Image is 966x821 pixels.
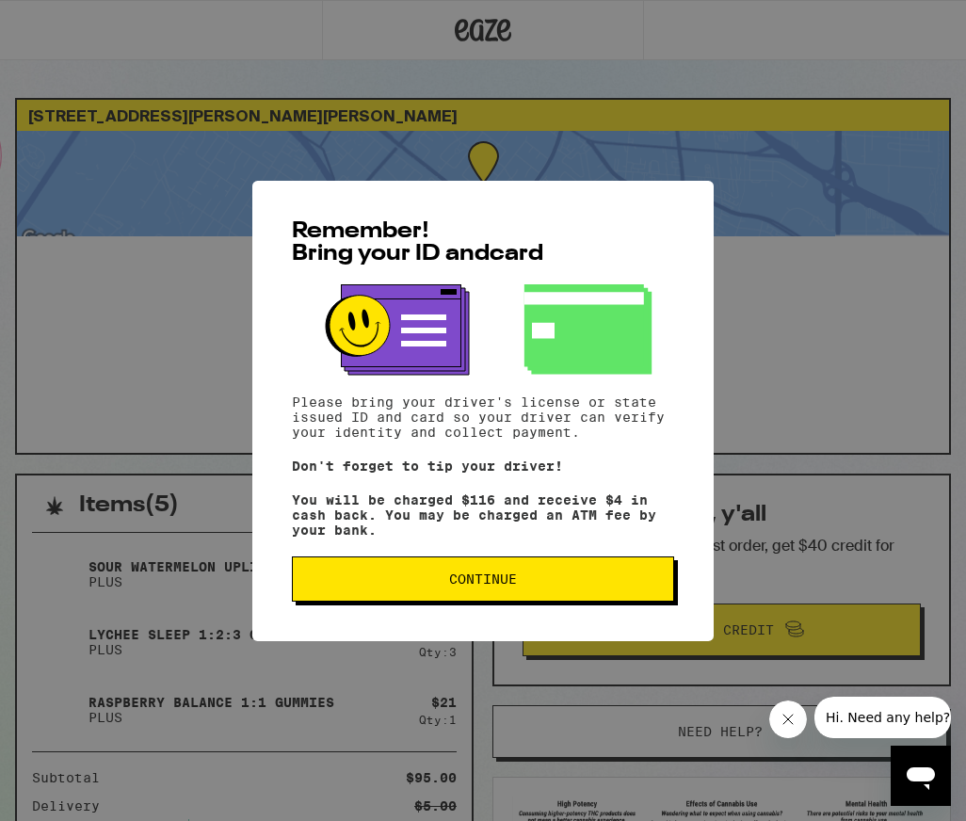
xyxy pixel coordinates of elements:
[292,556,674,602] button: Continue
[292,220,543,266] span: Remember! Bring your ID and card
[292,394,674,440] p: Please bring your driver's license or state issued ID and card so your driver can verify your ide...
[449,572,517,586] span: Continue
[292,459,674,474] p: Don't forget to tip your driver!
[891,746,951,806] iframe: Button to launch messaging window
[769,700,807,738] iframe: Close message
[814,697,951,738] iframe: Message from company
[292,492,674,538] p: You will be charged $116 and receive $4 in cash back. You may be charged an ATM fee by your bank.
